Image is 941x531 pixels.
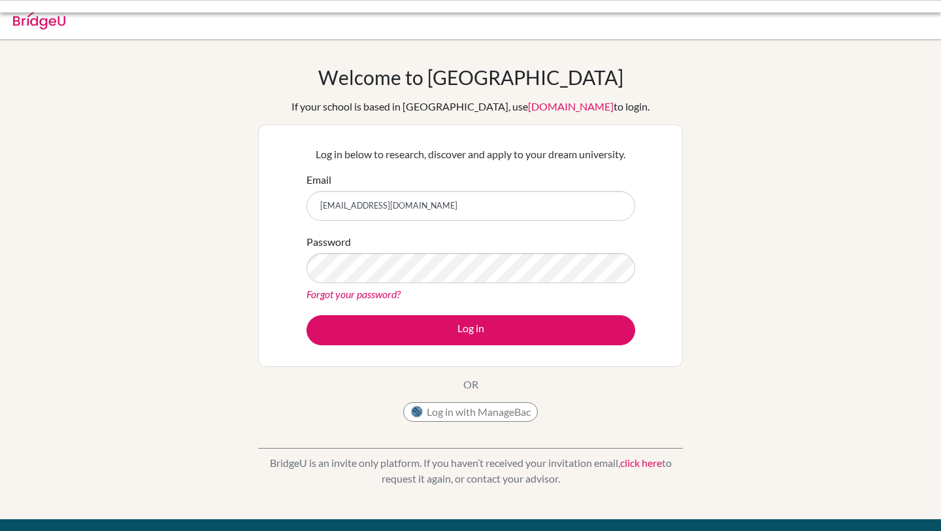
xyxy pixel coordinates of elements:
[91,10,653,26] div: Invalid email or password.
[306,288,401,300] a: Forgot your password?
[620,456,662,469] a: click here
[306,234,351,250] label: Password
[258,455,683,487] p: BridgeU is an invite only platform. If you haven’t received your invitation email, to request it ...
[318,65,623,89] h1: Welcome to [GEOGRAPHIC_DATA]
[13,9,65,29] img: Bridge-U
[403,402,538,422] button: Log in with ManageBac
[463,377,478,392] p: OR
[291,99,650,114] div: If your school is based in [GEOGRAPHIC_DATA], use to login.
[306,315,635,345] button: Log in
[306,146,635,162] p: Log in below to research, discover and apply to your dream university.
[306,172,331,188] label: Email
[528,100,614,112] a: [DOMAIN_NAME]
